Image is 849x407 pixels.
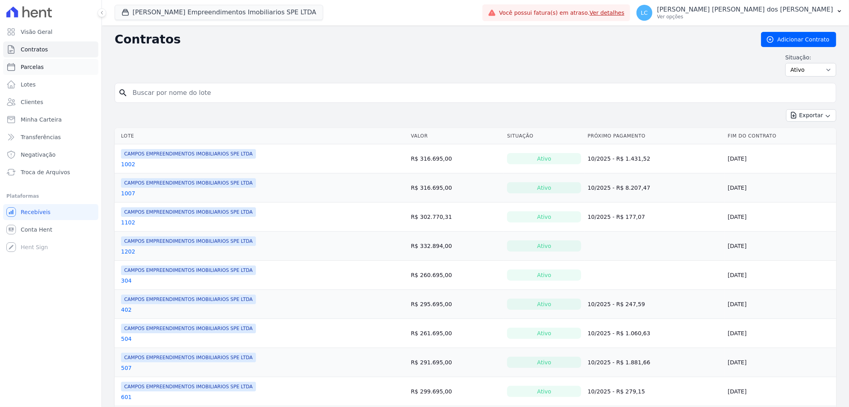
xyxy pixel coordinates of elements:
[587,214,645,220] a: 10/2025 - R$ 177,07
[121,160,135,168] a: 1002
[3,204,98,220] a: Recebíveis
[3,94,98,110] a: Clientes
[630,2,849,24] button: LC [PERSON_NAME] [PERSON_NAME] dos [PERSON_NAME] Ver opções
[785,53,836,61] label: Situação:
[408,290,504,319] td: R$ 295.695,00
[507,211,581,222] div: Ativo
[587,155,650,162] a: 10/2025 - R$ 1.431,52
[3,164,98,180] a: Troca de Arquivos
[121,178,256,188] span: CAMPOS EMPREENDIMENTOS IMOBILIARIOS SPE LTDA
[21,63,44,71] span: Parcelas
[121,353,256,362] span: CAMPOS EMPREENDIMENTOS IMOBILIARIOS SPE LTDA
[3,147,98,163] a: Negativação
[21,98,43,106] span: Clientes
[21,208,51,216] span: Recebíveis
[507,269,581,281] div: Ativo
[408,377,504,406] td: R$ 299.695,00
[725,128,836,144] th: Fim do Contrato
[121,364,132,372] a: 507
[121,236,256,246] span: CAMPOS EMPREENDIMENTOS IMOBILIARIOS SPE LTDA
[507,153,581,164] div: Ativo
[21,116,62,124] span: Minha Carteira
[121,393,132,401] a: 601
[21,168,70,176] span: Troca de Arquivos
[3,77,98,92] a: Lotes
[657,6,833,14] p: [PERSON_NAME] [PERSON_NAME] dos [PERSON_NAME]
[21,81,36,88] span: Lotes
[786,109,836,122] button: Exportar
[408,261,504,290] td: R$ 260.695,00
[115,5,323,20] button: [PERSON_NAME] Empreendimentos Imobiliarios SPE LTDA
[408,144,504,173] td: R$ 316.695,00
[587,359,650,366] a: 10/2025 - R$ 1.881,66
[121,324,256,333] span: CAMPOS EMPREENDIMENTOS IMOBILIARIOS SPE LTDA
[118,88,128,98] i: search
[641,10,648,16] span: LC
[587,330,650,336] a: 10/2025 - R$ 1.060,63
[121,295,256,304] span: CAMPOS EMPREENDIMENTOS IMOBILIARIOS SPE LTDA
[761,32,836,47] a: Adicionar Contrato
[725,232,836,261] td: [DATE]
[725,203,836,232] td: [DATE]
[121,189,135,197] a: 1007
[21,151,56,159] span: Negativação
[3,112,98,128] a: Minha Carteira
[507,328,581,339] div: Ativo
[121,218,135,226] a: 1102
[725,319,836,348] td: [DATE]
[6,191,95,201] div: Plataformas
[499,9,625,17] span: Você possui fatura(s) em atraso.
[121,265,256,275] span: CAMPOS EMPREENDIMENTOS IMOBILIARIOS SPE LTDA
[507,182,581,193] div: Ativo
[507,240,581,252] div: Ativo
[725,173,836,203] td: [DATE]
[21,28,53,36] span: Visão Geral
[115,128,408,144] th: Lote
[725,377,836,406] td: [DATE]
[408,319,504,348] td: R$ 261.695,00
[408,203,504,232] td: R$ 302.770,31
[725,261,836,290] td: [DATE]
[121,306,132,314] a: 402
[3,129,98,145] a: Transferências
[3,222,98,238] a: Conta Hent
[504,128,584,144] th: Situação
[3,41,98,57] a: Contratos
[115,32,748,47] h2: Contratos
[408,128,504,144] th: Valor
[121,248,135,256] a: 1202
[3,59,98,75] a: Parcelas
[408,232,504,261] td: R$ 332.894,00
[128,85,833,101] input: Buscar por nome do lote
[408,173,504,203] td: R$ 316.695,00
[587,301,645,307] a: 10/2025 - R$ 247,59
[3,24,98,40] a: Visão Geral
[587,185,650,191] a: 10/2025 - R$ 8.207,47
[725,144,836,173] td: [DATE]
[21,45,48,53] span: Contratos
[589,10,625,16] a: Ver detalhes
[121,277,132,285] a: 304
[21,133,61,141] span: Transferências
[121,335,132,343] a: 504
[121,382,256,391] span: CAMPOS EMPREENDIMENTOS IMOBILIARIOS SPE LTDA
[121,207,256,217] span: CAMPOS EMPREENDIMENTOS IMOBILIARIOS SPE LTDA
[507,386,581,397] div: Ativo
[587,388,645,395] a: 10/2025 - R$ 279,15
[21,226,52,234] span: Conta Hent
[408,348,504,377] td: R$ 291.695,00
[657,14,833,20] p: Ver opções
[584,128,724,144] th: Próximo Pagamento
[507,299,581,310] div: Ativo
[121,149,256,159] span: CAMPOS EMPREENDIMENTOS IMOBILIARIOS SPE LTDA
[507,357,581,368] div: Ativo
[725,290,836,319] td: [DATE]
[725,348,836,377] td: [DATE]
